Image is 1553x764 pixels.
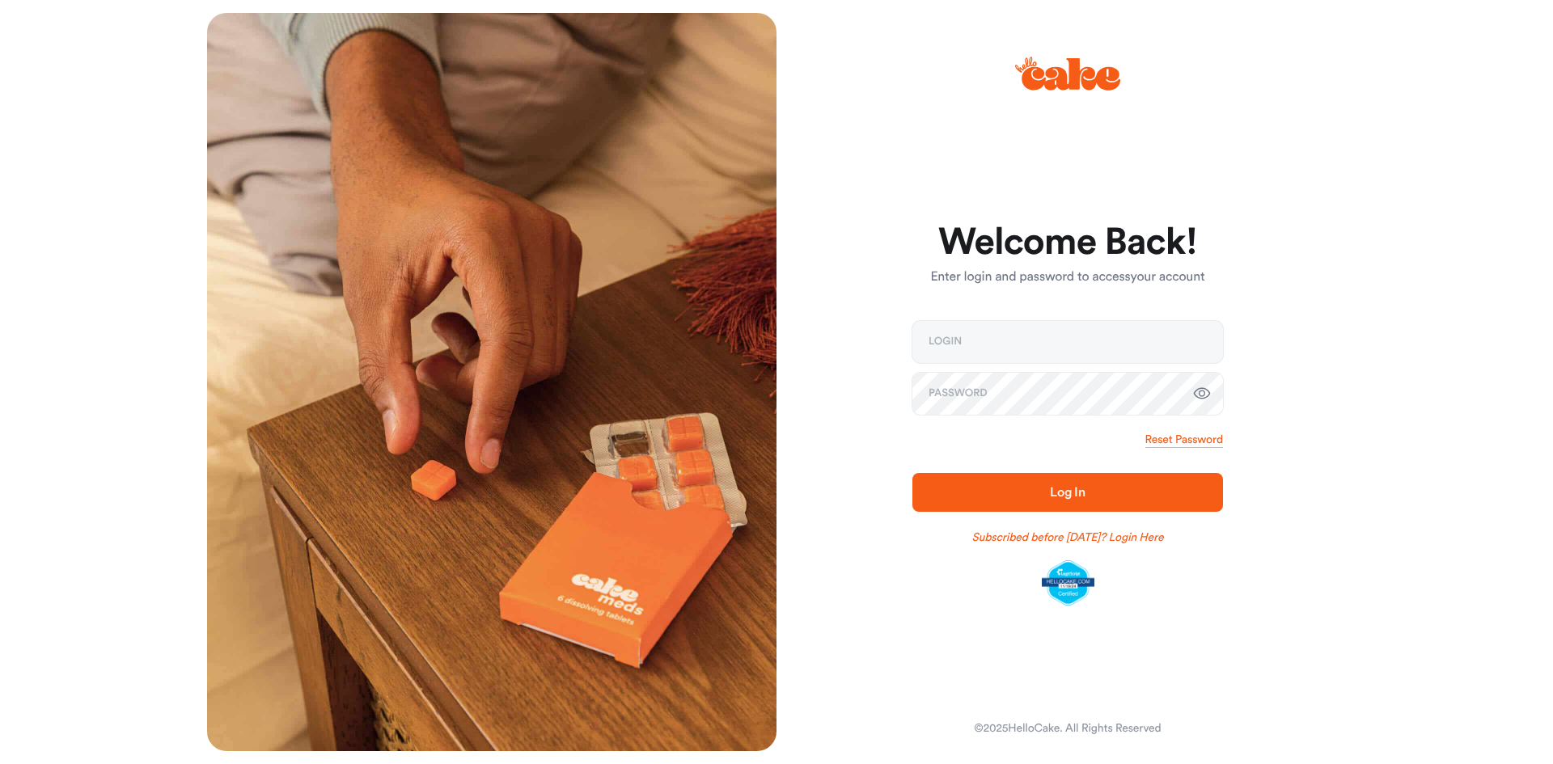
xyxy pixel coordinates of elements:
[912,223,1223,262] h1: Welcome Back!
[1050,486,1085,499] span: Log In
[972,530,1164,546] a: Subscribed before [DATE]? Login Here
[912,473,1223,512] button: Log In
[1042,560,1094,606] img: legit-script-certified.png
[912,268,1223,287] p: Enter login and password to access your account
[1145,432,1223,448] a: Reset Password
[974,720,1161,737] div: © 2025 HelloCake. All Rights Reserved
